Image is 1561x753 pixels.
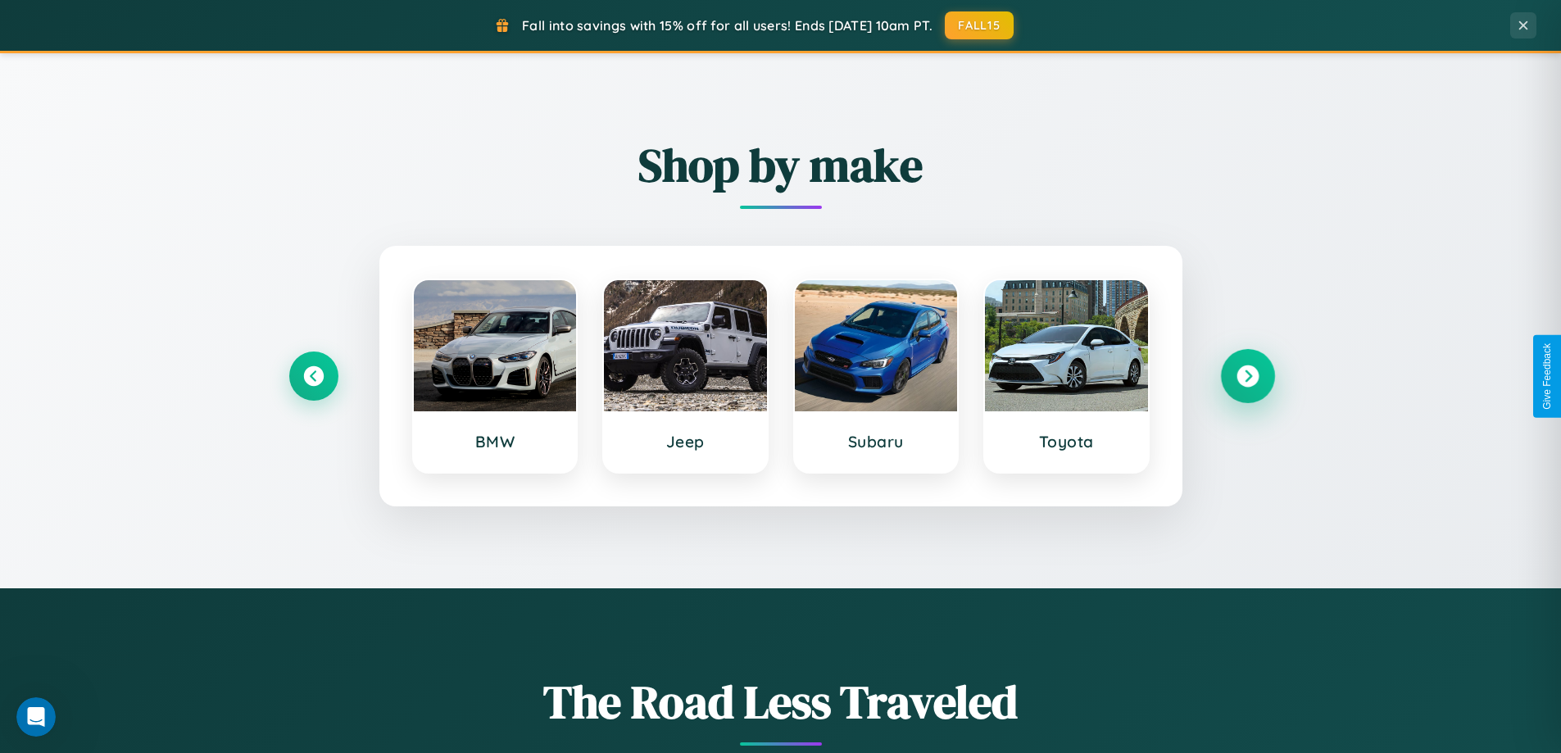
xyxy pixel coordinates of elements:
span: Fall into savings with 15% off for all users! Ends [DATE] 10am PT. [522,17,933,34]
h3: BMW [430,432,560,451]
h3: Toyota [1001,432,1132,451]
h1: The Road Less Traveled [289,670,1273,733]
h3: Subaru [811,432,942,451]
iframe: Intercom live chat [16,697,56,737]
div: Give Feedback [1541,343,1553,410]
button: FALL15 [945,11,1014,39]
h3: Jeep [620,432,751,451]
h2: Shop by make [289,134,1273,197]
